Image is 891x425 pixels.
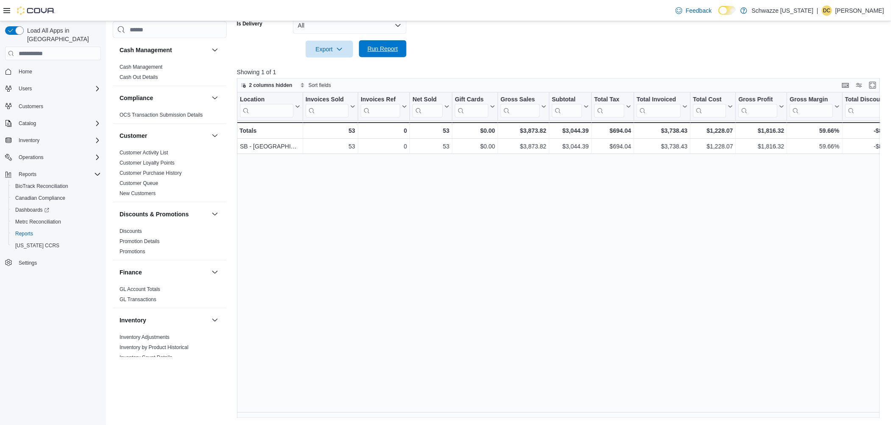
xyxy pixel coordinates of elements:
[841,80,851,90] button: Keyboard shortcuts
[868,80,878,90] button: Enter fullscreen
[8,192,104,204] button: Canadian Compliance
[305,126,355,136] div: 53
[693,96,726,104] div: Total Cost
[120,334,170,340] a: Inventory Adjustments
[239,126,300,136] div: Totals
[693,141,733,151] div: $1,228.07
[738,96,777,104] div: Gross Profit
[2,83,104,95] button: Users
[19,260,37,266] span: Settings
[120,248,145,255] span: Promotions
[120,131,147,140] h3: Customer
[12,229,36,239] a: Reports
[2,100,104,112] button: Customers
[19,103,43,110] span: Customers
[120,150,168,156] a: Customer Activity List
[120,94,208,102] button: Compliance
[8,180,104,192] button: BioTrack Reconciliation
[120,286,160,293] span: GL Account Totals
[120,94,153,102] h3: Compliance
[2,151,104,163] button: Operations
[552,126,589,136] div: $3,044.39
[718,6,736,15] input: Dark Mode
[305,141,355,151] div: 53
[594,141,631,151] div: $694.04
[359,40,407,57] button: Run Report
[240,96,293,104] div: Location
[120,159,175,166] span: Customer Loyalty Points
[120,170,182,176] span: Customer Purchase History
[752,6,813,16] p: Schwazze [US_STATE]
[120,354,173,361] span: Inventory Count Details
[309,82,331,89] span: Sort fields
[19,171,36,178] span: Reports
[594,126,631,136] div: $694.04
[12,205,101,215] span: Dashboards
[8,240,104,252] button: [US_STATE] CCRS
[15,230,33,237] span: Reports
[2,257,104,269] button: Settings
[249,82,292,89] span: 2 columns hidden
[120,316,146,324] h3: Inventory
[120,180,158,187] span: Customer Queue
[12,193,69,203] a: Canadian Compliance
[15,242,59,249] span: [US_STATE] CCRS
[790,126,839,136] div: 59.66%
[693,126,733,136] div: $1,228.07
[120,355,173,361] a: Inventory Count Details
[305,96,355,117] button: Invoices Sold
[120,296,156,302] a: GL Transactions
[240,141,300,151] div: SB - [GEOGRAPHIC_DATA]
[237,80,296,90] button: 2 columns hidden
[120,238,160,245] span: Promotion Details
[19,85,32,92] span: Users
[19,137,39,144] span: Inventory
[120,228,142,235] span: Discounts
[738,141,784,151] div: $1,816.32
[361,96,400,104] div: Invoices Ref
[637,96,688,117] button: Total Invoiced
[693,96,733,117] button: Total Cost
[210,315,220,325] button: Inventory
[845,96,890,117] div: Total Discount
[113,62,227,86] div: Cash Management
[113,110,227,123] div: Compliance
[8,228,104,240] button: Reports
[120,249,145,254] a: Promotions
[120,131,208,140] button: Customer
[15,84,35,94] button: Users
[120,64,162,70] a: Cash Management
[501,141,546,151] div: $3,873.82
[15,135,43,145] button: Inventory
[12,240,101,251] span: Washington CCRS
[412,96,443,117] div: Net Sold
[552,96,589,117] button: Subtotal
[738,96,784,117] button: Gross Profit
[113,226,227,260] div: Discounts & Promotions
[412,126,449,136] div: 53
[361,96,407,117] button: Invoices Ref
[120,112,203,118] a: OCS Transaction Submission Details
[120,180,158,186] a: Customer Queue
[19,68,32,75] span: Home
[8,204,104,216] a: Dashboards
[15,101,47,112] a: Customers
[17,6,55,15] img: Cova
[120,296,156,303] span: GL Transactions
[823,6,830,16] span: Dc
[738,96,777,117] div: Gross Profit
[361,126,407,136] div: 0
[361,141,407,151] div: 0
[120,344,189,351] span: Inventory by Product Historical
[552,96,582,117] div: Subtotal
[120,210,189,218] h3: Discounts & Promotions
[501,96,540,117] div: Gross Sales
[5,62,101,291] nav: Complex example
[637,96,681,104] div: Total Invoiced
[2,117,104,129] button: Catalog
[120,112,203,118] span: OCS Transaction Submission Details
[120,46,172,54] h3: Cash Management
